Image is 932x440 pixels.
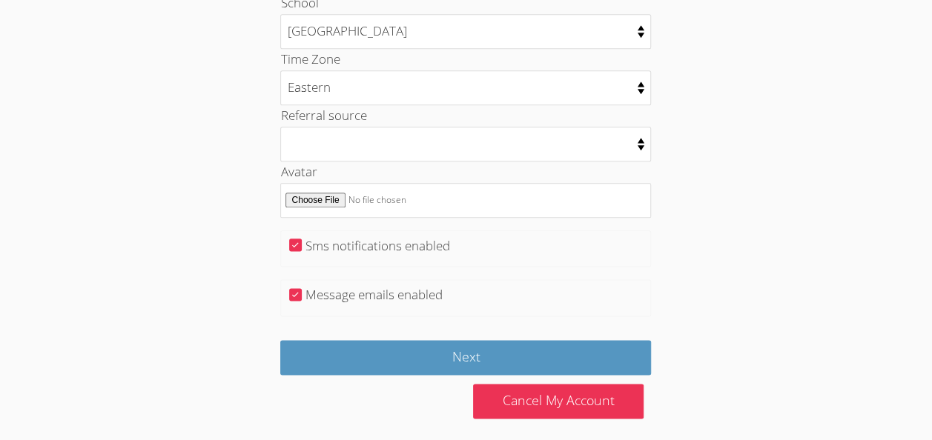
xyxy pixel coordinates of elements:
label: Referral source [280,107,366,124]
a: Cancel My Account [473,384,644,419]
label: Avatar [280,163,317,180]
input: Next [280,340,651,375]
label: Time Zone [280,50,340,67]
label: Sms notifications enabled [305,237,450,254]
label: Message emails enabled [305,286,443,303]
